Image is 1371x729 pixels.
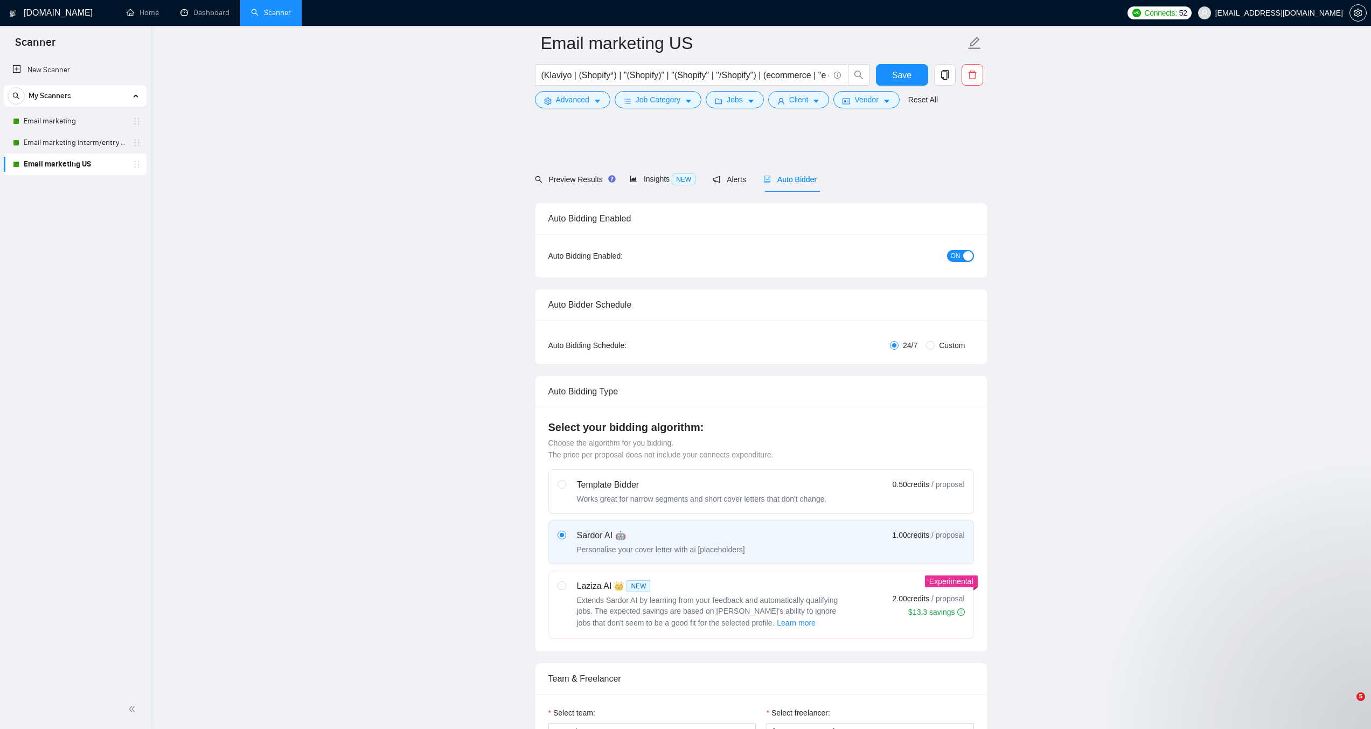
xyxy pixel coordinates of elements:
[251,8,291,17] a: searchScanner
[931,479,964,490] span: / proposal
[8,87,25,105] button: search
[951,250,961,262] span: ON
[1334,692,1360,718] iframe: Intercom live chat
[789,94,809,106] span: Client
[768,91,830,108] button: userClientcaret-down
[548,376,974,407] div: Auto Bidding Type
[812,97,820,105] span: caret-down
[548,339,690,351] div: Auto Bidding Schedule:
[1349,4,1367,22] button: setting
[929,577,973,586] span: Experimental
[848,64,869,86] button: search
[577,544,745,555] div: Personalise your cover letter with ai [placeholders]
[627,580,650,592] span: NEW
[577,494,827,504] div: Works great for narrow segments and short cover letters that don't change.
[544,97,552,105] span: setting
[548,663,974,694] div: Team & Freelancer
[892,68,911,82] span: Save
[541,30,965,57] input: Scanner name...
[848,70,869,80] span: search
[128,704,139,714] span: double-left
[1179,7,1187,19] span: 52
[133,160,141,169] span: holder
[935,339,969,351] span: Custom
[636,94,680,106] span: Job Category
[763,175,817,184] span: Auto Bidder
[1350,9,1366,17] span: setting
[535,175,613,184] span: Preview Results
[535,91,610,108] button: settingAdvancedcaret-down
[962,70,983,80] span: delete
[1356,692,1365,701] span: 5
[127,8,159,17] a: homeHome
[713,176,720,183] span: notification
[931,593,964,604] span: / proposal
[624,97,631,105] span: bars
[594,97,601,105] span: caret-down
[630,175,637,183] span: area-chart
[833,91,899,108] button: idcardVendorcaret-down
[577,529,745,542] div: Sardor AI 🤖
[883,97,890,105] span: caret-down
[133,138,141,147] span: holder
[133,117,141,126] span: holder
[548,203,974,234] div: Auto Bidding Enabled
[715,97,722,105] span: folder
[706,91,764,108] button: folderJobscaret-down
[747,97,755,105] span: caret-down
[962,64,983,86] button: delete
[29,85,71,107] span: My Scanners
[548,420,974,435] h4: Select your bidding algorithm:
[876,64,928,86] button: Save
[615,91,701,108] button: barsJob Categorycaret-down
[968,36,982,50] span: edit
[556,94,589,106] span: Advanced
[727,94,743,106] span: Jobs
[4,85,147,175] li: My Scanners
[957,608,965,616] span: info-circle
[893,593,929,605] span: 2.00 credits
[630,175,695,183] span: Insights
[12,59,138,81] a: New Scanner
[24,110,126,132] a: Email marketing
[893,478,929,490] span: 0.50 credits
[776,616,816,629] button: Laziza AI NEWExtends Sardor AI by learning from your feedback and automatically qualifying jobs. ...
[834,72,841,79] span: info-circle
[854,94,878,106] span: Vendor
[1132,9,1141,17] img: upwork-logo.png
[548,439,774,459] span: Choose the algorithm for you bidding. The price per proposal does not include your connects expen...
[931,530,964,540] span: / proposal
[777,97,785,105] span: user
[577,580,846,593] div: Laziza AI
[685,97,692,105] span: caret-down
[4,59,147,81] li: New Scanner
[767,707,830,719] label: Select freelancer:
[908,607,964,617] div: $13.3 savings
[548,707,595,719] label: Select team:
[6,34,64,57] span: Scanner
[1144,7,1177,19] span: Connects:
[935,70,955,80] span: copy
[614,580,624,593] span: 👑
[843,97,850,105] span: idcard
[577,596,838,627] span: Extends Sardor AI by learning from your feedback and automatically qualifying jobs. The expected ...
[577,478,827,491] div: Template Bidder
[899,339,922,351] span: 24/7
[548,250,690,262] div: Auto Bidding Enabled:
[713,175,746,184] span: Alerts
[672,173,695,185] span: NEW
[24,154,126,175] a: Email marketing US
[9,5,17,22] img: logo
[893,529,929,541] span: 1.00 credits
[1349,9,1367,17] a: setting
[548,289,974,320] div: Auto Bidder Schedule
[607,174,617,184] div: Tooltip anchor
[541,68,829,82] input: Search Freelance Jobs...
[908,94,938,106] a: Reset All
[535,176,542,183] span: search
[763,176,771,183] span: robot
[777,617,816,629] span: Learn more
[1201,9,1208,17] span: user
[180,8,229,17] a: dashboardDashboard
[8,92,24,100] span: search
